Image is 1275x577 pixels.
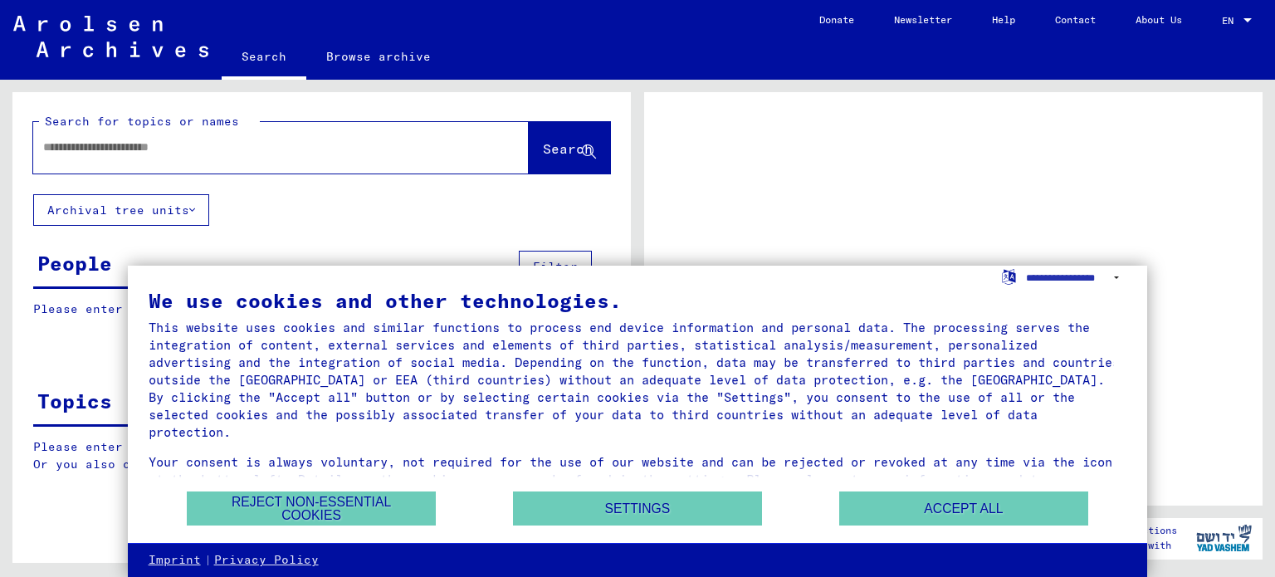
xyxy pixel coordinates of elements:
[149,291,1127,311] div: We use cookies and other technologies.
[37,386,112,416] div: Topics
[187,491,436,526] button: Reject non-essential cookies
[543,140,593,157] span: Search
[1193,517,1255,559] img: yv_logo.png
[839,491,1088,526] button: Accept all
[513,491,762,526] button: Settings
[33,194,209,226] button: Archival tree units
[529,122,610,174] button: Search
[33,438,610,473] p: Please enter a search term or set filters to get results. Or you also can browse the manually.
[13,16,208,57] img: Arolsen_neg.svg
[214,552,319,569] a: Privacy Policy
[45,114,239,129] mat-label: Search for topics or names
[33,301,609,318] p: Please enter a search term or set filters to get results.
[519,251,592,282] button: Filter
[149,552,201,569] a: Imprint
[533,259,578,274] span: Filter
[149,319,1127,441] div: This website uses cookies and similar functions to process end device information and personal da...
[149,453,1127,506] div: Your consent is always voluntary, not required for the use of our website and can be rejected or ...
[306,37,451,76] a: Browse archive
[222,37,306,80] a: Search
[37,248,112,278] div: People
[1222,15,1240,27] span: EN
